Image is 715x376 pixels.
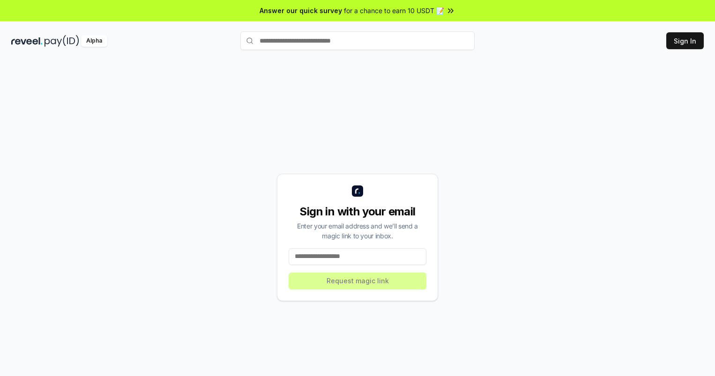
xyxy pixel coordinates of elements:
div: Enter your email address and we’ll send a magic link to your inbox. [289,221,426,241]
button: Sign In [666,32,704,49]
div: Alpha [81,35,107,47]
span: Answer our quick survey [260,6,342,15]
img: reveel_dark [11,35,43,47]
img: logo_small [352,185,363,197]
img: pay_id [45,35,79,47]
div: Sign in with your email [289,204,426,219]
span: for a chance to earn 10 USDT 📝 [344,6,444,15]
